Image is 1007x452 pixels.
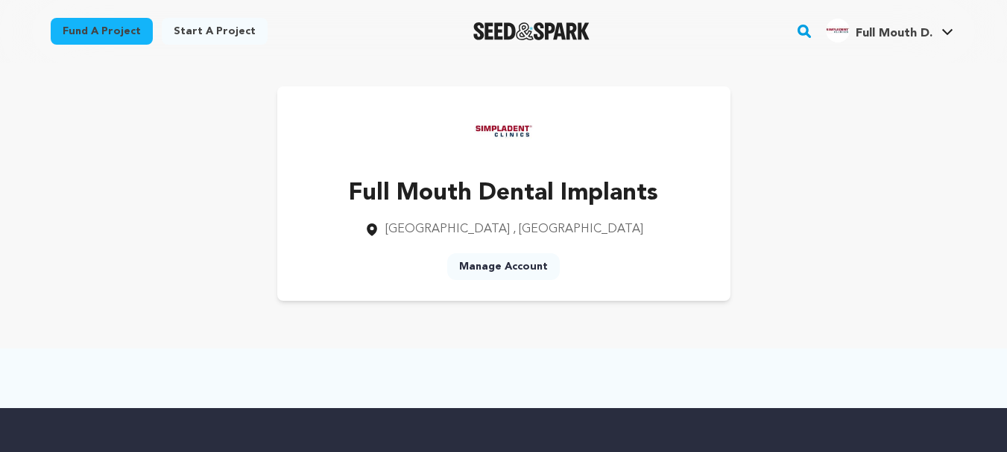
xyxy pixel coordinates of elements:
img: Seed&Spark Logo Dark Mode [473,22,590,40]
div: Full Mouth D.'s Profile [826,19,932,42]
span: , [GEOGRAPHIC_DATA] [513,223,643,235]
p: Full Mouth Dental Implants [349,176,658,211]
span: [GEOGRAPHIC_DATA] [385,223,510,235]
span: Full Mouth D.'s Profile [823,16,956,47]
a: Start a project [162,18,268,45]
img: https://seedandspark-static.s3.us-east-2.amazonaws.com/images/User/002/211/832/medium/6a08eadb858... [474,101,534,161]
a: Seed&Spark Homepage [473,22,590,40]
a: Full Mouth D.'s Profile [823,16,956,42]
a: Manage Account [447,253,560,280]
img: 6a08eadb858d0c46.jpg [826,19,850,42]
a: Fund a project [51,18,153,45]
span: Full Mouth D. [856,28,932,39]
